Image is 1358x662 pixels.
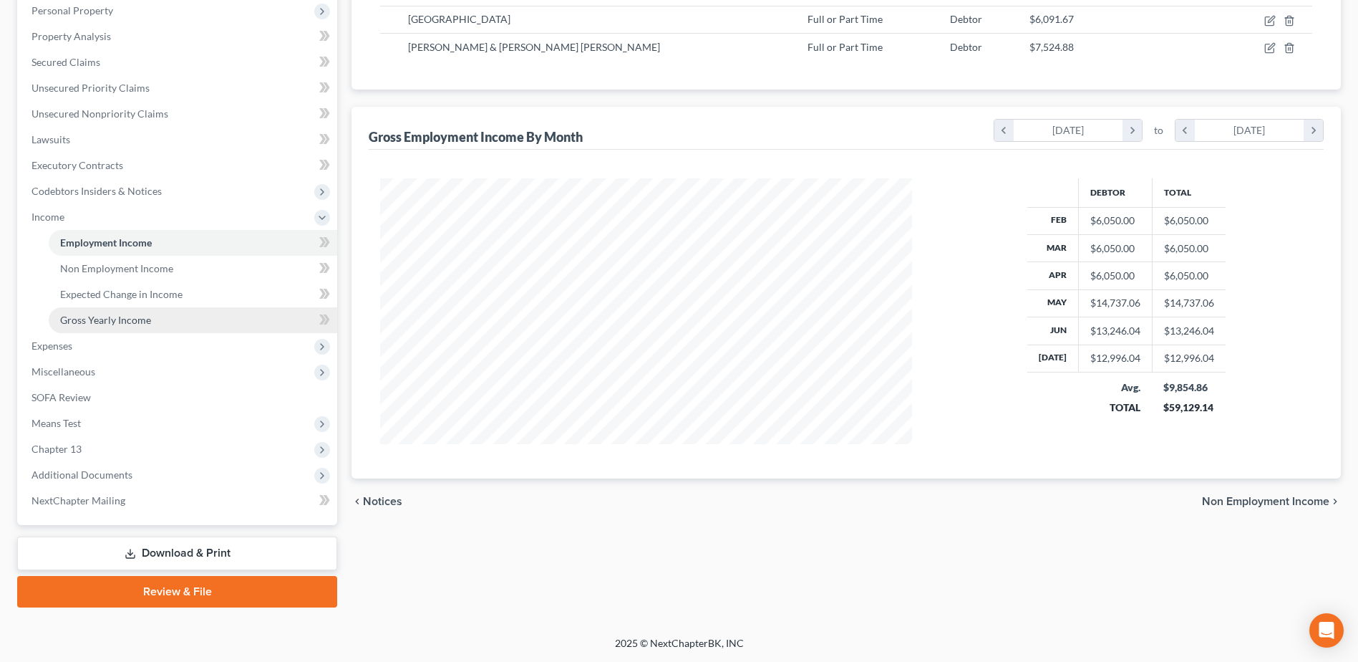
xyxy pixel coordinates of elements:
[31,107,168,120] span: Unsecured Nonpriority Claims
[20,153,337,178] a: Executory Contracts
[1175,120,1195,141] i: chevron_left
[1163,380,1214,395] div: $9,854.86
[363,496,402,507] span: Notices
[1027,345,1079,372] th: [DATE]
[1027,317,1079,345] th: Jun
[1090,324,1140,338] div: $13,246.04
[31,417,81,429] span: Means Test
[1304,120,1323,141] i: chevron_right
[1329,496,1341,507] i: chevron_right
[20,101,337,127] a: Unsecured Nonpriority Claims
[31,443,82,455] span: Chapter 13
[807,13,883,25] span: Full or Part Time
[271,636,1087,662] div: 2025 © NextChapterBK, INC
[31,30,111,42] span: Property Analysis
[31,365,95,378] span: Miscellaneous
[369,128,583,145] div: Gross Employment Income By Month
[31,185,162,197] span: Codebtors Insiders & Notices
[31,56,100,68] span: Secured Claims
[1027,207,1079,234] th: Feb
[1014,120,1123,141] div: [DATE]
[20,75,337,101] a: Unsecured Priority Claims
[60,288,183,300] span: Expected Change in Income
[31,133,70,145] span: Lawsuits
[20,488,337,514] a: NextChapter Mailing
[1090,296,1140,310] div: $14,737.06
[1152,317,1226,345] td: $13,246.04
[20,127,337,153] a: Lawsuits
[1152,345,1226,372] td: $12,996.04
[1027,289,1079,317] th: May
[49,307,337,333] a: Gross Yearly Income
[31,159,123,171] span: Executory Contracts
[20,49,337,75] a: Secured Claims
[1152,178,1226,207] th: Total
[1027,262,1079,289] th: Apr
[31,4,113,16] span: Personal Property
[1090,380,1140,395] div: Avg.
[1078,178,1152,207] th: Debtor
[1152,289,1226,317] td: $14,737.06
[1090,214,1140,228] div: $6,050.00
[17,576,337,608] a: Review & File
[1163,400,1214,415] div: $59,129.14
[1090,351,1140,365] div: $12,996.04
[950,13,982,25] span: Debtor
[1090,241,1140,256] div: $6,050.00
[1152,234,1226,262] td: $6,050.00
[60,236,152,249] span: Employment Income
[20,385,337,411] a: SOFA Review
[1152,262,1226,289] td: $6,050.00
[31,391,91,403] span: SOFA Review
[31,340,72,352] span: Expenses
[1154,123,1163,138] span: to
[994,120,1014,141] i: chevron_left
[1309,613,1344,648] div: Open Intercom Messenger
[1090,400,1140,415] div: TOTAL
[408,13,510,25] span: [GEOGRAPHIC_DATA]
[60,314,151,326] span: Gross Yearly Income
[408,41,660,53] span: [PERSON_NAME] & [PERSON_NAME] [PERSON_NAME]
[60,262,173,274] span: Non Employment Income
[31,494,125,507] span: NextChapter Mailing
[351,496,402,507] button: chevron_left Notices
[807,41,883,53] span: Full or Part Time
[1122,120,1142,141] i: chevron_right
[1195,120,1304,141] div: [DATE]
[1027,234,1079,262] th: Mar
[31,469,132,481] span: Additional Documents
[1202,496,1329,507] span: Non Employment Income
[49,256,337,282] a: Non Employment Income
[1029,13,1074,25] span: $6,091.67
[49,230,337,256] a: Employment Income
[49,282,337,307] a: Expected Change in Income
[31,82,150,94] span: Unsecured Priority Claims
[1029,41,1074,53] span: $7,524.88
[1090,269,1140,283] div: $6,050.00
[351,496,363,507] i: chevron_left
[950,41,982,53] span: Debtor
[1152,207,1226,234] td: $6,050.00
[20,24,337,49] a: Property Analysis
[17,537,337,570] a: Download & Print
[31,211,64,223] span: Income
[1202,496,1341,507] button: Non Employment Income chevron_right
